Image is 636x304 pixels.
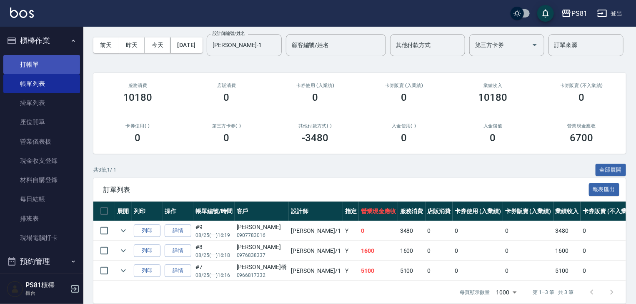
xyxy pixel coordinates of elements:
th: 列印 [132,202,163,221]
td: Y [343,241,359,261]
label: 設計師編號/姓名 [213,30,245,37]
td: Y [343,221,359,241]
div: [PERSON_NAME] [237,243,287,252]
h2: 營業現金應收 [547,123,616,129]
h2: 卡券販賣 (不入業績) [547,83,616,88]
th: 卡券使用 (入業績) [453,202,503,221]
td: [PERSON_NAME] /1 [289,261,343,281]
h2: 入金使用(-) [370,123,438,129]
div: PS81 [571,8,587,19]
th: 操作 [163,202,193,221]
button: save [537,5,554,22]
p: 08/25 (一) 16:18 [195,252,233,259]
td: 0 [453,221,503,241]
a: 報表匯出 [589,185,620,193]
a: 詳情 [165,244,191,257]
th: 展開 [115,202,132,221]
h2: 第三方卡券(-) [192,123,261,129]
button: 列印 [134,224,160,237]
h3: 10180 [123,92,153,103]
button: 昨天 [119,37,145,53]
a: 現金收支登錄 [3,151,80,170]
a: 掛單列表 [3,93,80,112]
h3: 10180 [478,92,508,103]
p: 櫃台 [25,289,68,297]
td: 0 [503,241,553,261]
a: 排班表 [3,209,80,228]
th: 帳單編號/時間 [193,202,235,221]
p: 0976838337 [237,252,287,259]
button: 櫃檯作業 [3,30,80,52]
td: 5100 [359,261,398,281]
button: PS81 [558,5,591,22]
div: 1000 [493,281,520,304]
p: 08/25 (一) 16:19 [195,232,233,239]
button: 前天 [93,37,119,53]
h3: 6700 [570,132,593,144]
h3: 0 [579,92,585,103]
th: 設計師 [289,202,343,221]
h2: 卡券販賣 (入業績) [370,83,438,88]
button: 列印 [134,264,160,277]
h3: -3480 [302,132,329,144]
td: 0 [359,221,398,241]
td: Y [343,261,359,281]
h3: 0 [401,92,407,103]
td: 3480 [398,221,426,241]
button: 登出 [594,6,626,21]
div: [PERSON_NAME]橋 [237,263,287,272]
button: 報表匯出 [589,183,620,196]
th: 客戶 [235,202,289,221]
h3: 0 [224,132,230,144]
a: 帳單列表 [3,74,80,93]
button: expand row [117,264,130,277]
td: [PERSON_NAME] /1 [289,241,343,261]
button: expand row [117,224,130,237]
h2: 店販消費 [192,83,261,88]
th: 服務消費 [398,202,426,221]
td: #9 [193,221,235,241]
h5: PS81櫃檯 [25,281,68,289]
td: 0 [503,221,553,241]
h2: 業績收入 [458,83,527,88]
a: 營業儀表板 [3,132,80,151]
h3: 0 [135,132,141,144]
button: 列印 [134,244,160,257]
button: [DATE] [170,37,202,53]
td: [PERSON_NAME] /1 [289,221,343,241]
td: 0 [426,241,453,261]
a: 詳情 [165,264,191,277]
button: 今天 [145,37,171,53]
img: Person [7,281,23,297]
p: 每頁顯示數量 [460,289,490,296]
p: 0966817332 [237,272,287,279]
h2: 入金儲值 [458,123,527,129]
p: 第 1–3 筆 共 3 筆 [533,289,573,296]
th: 指定 [343,202,359,221]
td: #8 [193,241,235,261]
h3: 服務消費 [103,83,172,88]
td: 0 [426,221,453,241]
td: 0 [503,261,553,281]
td: 3480 [553,221,581,241]
th: 營業現金應收 [359,202,398,221]
h3: 0 [224,92,230,103]
a: 現場電腦打卡 [3,228,80,247]
a: 詳情 [165,224,191,237]
button: 全部展開 [596,164,626,177]
td: 0 [453,261,503,281]
td: 5100 [398,261,426,281]
img: Logo [10,7,34,18]
td: 1600 [398,241,426,261]
h2: 其他付款方式(-) [281,123,350,129]
th: 卡券販賣 (入業績) [503,202,553,221]
td: 0 [453,241,503,261]
td: 1600 [359,241,398,261]
h3: 0 [401,132,407,144]
div: [PERSON_NAME] [237,223,287,232]
th: 業績收入 [553,202,581,221]
a: 每日結帳 [3,189,80,209]
button: 報表及分析 [3,272,80,294]
td: 1600 [553,241,581,261]
button: Open [528,38,541,52]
